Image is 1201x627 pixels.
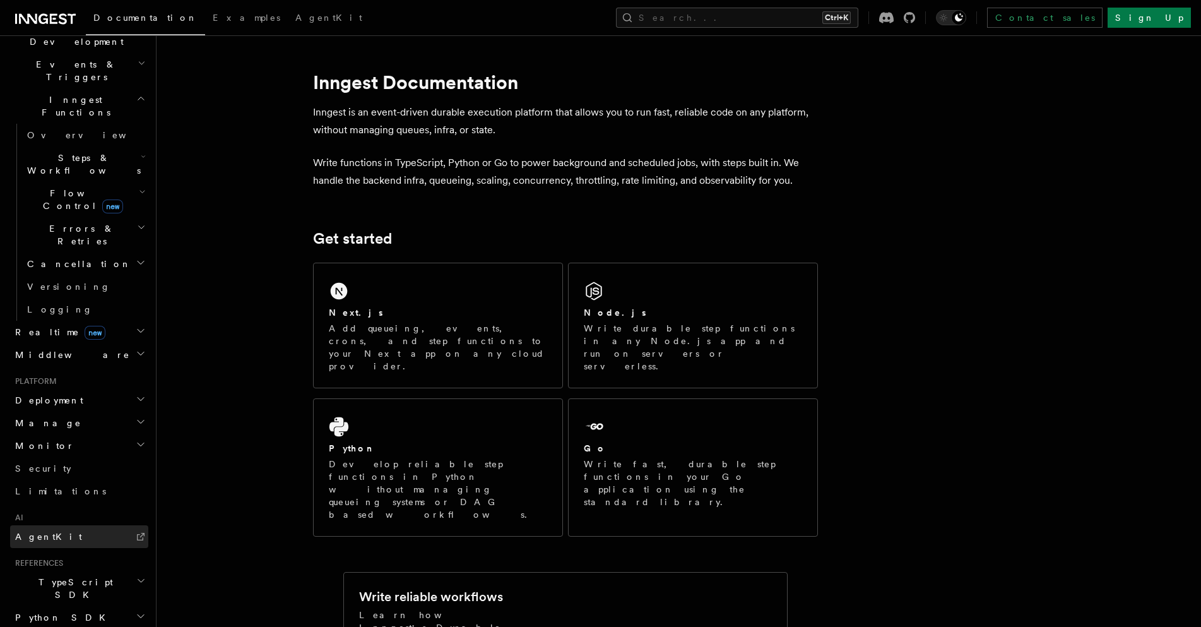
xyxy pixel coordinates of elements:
span: Versioning [27,282,110,292]
button: Events & Triggers [10,53,148,88]
p: Add queueing, events, crons, and step functions to your Next app on any cloud provider. [329,322,547,373]
h2: Next.js [329,306,383,319]
span: Limitations [15,486,106,496]
span: Manage [10,417,81,429]
button: Errors & Retries [22,217,148,253]
p: Write functions in TypeScript, Python or Go to power background and scheduled jobs, with steps bu... [313,154,818,189]
kbd: Ctrl+K [822,11,851,24]
a: Next.jsAdd queueing, events, crons, and step functions to your Next app on any cloud provider. [313,263,563,388]
p: Write fast, durable step functions in your Go application using the standard library. [584,458,802,508]
a: Examples [205,4,288,34]
span: AI [10,513,23,523]
button: Deployment [10,389,148,412]
span: AgentKit [295,13,362,23]
p: Write durable step functions in any Node.js app and run on servers or serverless. [584,322,802,373]
button: Flow Controlnew [22,182,148,217]
span: Python SDK [10,611,113,624]
a: Node.jsWrite durable step functions in any Node.js app and run on servers or serverless. [568,263,818,388]
a: Limitations [10,480,148,503]
a: Logging [22,298,148,321]
a: Contact sales [987,8,1103,28]
button: Toggle dark mode [936,10,966,25]
span: Platform [10,376,57,386]
h2: Node.js [584,306,646,319]
a: Sign Up [1108,8,1191,28]
button: Inngest Functions [10,88,148,124]
a: PythonDevelop reliable step functions in Python without managing queueing systems or DAG based wo... [313,398,563,537]
span: Logging [27,304,93,314]
div: Inngest Functions [10,124,148,321]
button: Cancellation [22,253,148,275]
button: Steps & Workflows [22,146,148,182]
span: Middleware [10,349,130,361]
a: Get started [313,230,392,248]
span: Errors & Retries [22,222,137,248]
span: Examples [213,13,280,23]
h2: Python [329,442,376,455]
span: new [102,200,123,213]
button: Monitor [10,434,148,457]
span: Local Development [10,23,138,48]
span: Overview [27,130,157,140]
span: Cancellation [22,258,131,270]
span: Monitor [10,439,74,452]
a: GoWrite fast, durable step functions in your Go application using the standard library. [568,398,818,537]
h1: Inngest Documentation [313,71,818,93]
button: Local Development [10,18,148,53]
h2: Go [584,442,606,455]
span: References [10,558,63,568]
p: Inngest is an event-driven durable execution platform that allows you to run fast, reliable code ... [313,104,818,139]
a: Documentation [86,4,205,35]
span: Realtime [10,326,105,338]
a: AgentKit [288,4,370,34]
span: Events & Triggers [10,58,138,83]
a: AgentKit [10,525,148,548]
h2: Write reliable workflows [359,588,503,606]
button: Middleware [10,343,148,366]
button: TypeScript SDK [10,571,148,606]
a: Overview [22,124,148,146]
span: TypeScript SDK [10,576,136,601]
button: Search...Ctrl+K [616,8,858,28]
button: Realtimenew [10,321,148,343]
span: Security [15,463,71,474]
a: Security [10,457,148,480]
button: Manage [10,412,148,434]
span: Steps & Workflows [22,152,141,177]
span: AgentKit [15,532,82,542]
span: new [85,326,105,340]
span: Flow Control [22,187,139,212]
span: Documentation [93,13,198,23]
p: Develop reliable step functions in Python without managing queueing systems or DAG based workflows. [329,458,547,521]
span: Deployment [10,394,83,407]
a: Versioning [22,275,148,298]
span: Inngest Functions [10,93,136,119]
